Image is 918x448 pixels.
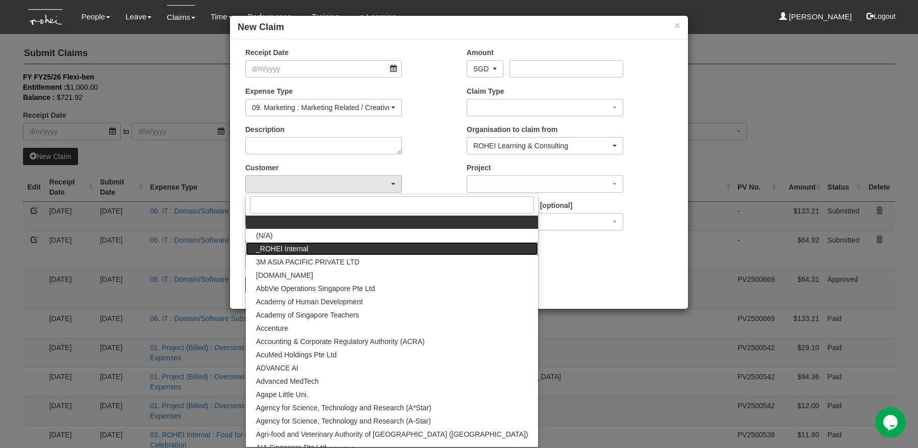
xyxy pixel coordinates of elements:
div: SGD [473,64,491,74]
div: ROHEI Learning & Consulting [473,141,610,151]
label: Project [467,163,491,173]
span: [DOMAIN_NAME] [256,270,313,280]
span: Agape Little Uni. [256,389,309,400]
button: × [674,20,680,31]
span: Academy of Singapore Teachers [256,310,359,320]
button: ROHEI Learning & Consulting [467,137,623,154]
input: Search [250,196,534,214]
label: Receipt Date [245,47,289,58]
span: Advanced MedTech [256,376,319,386]
span: 3M ASIA PACIFIC PRIVATE LTD [256,257,360,267]
label: Amount [467,47,494,58]
span: AbbVie Operations Singapore Pte Ltd [256,283,375,294]
b: New Claim [238,22,284,32]
div: 09. Marketing : Marketing Related / Creative Production [252,102,389,113]
input: d/m/yyyy [245,60,402,77]
span: ADVANCE AI [256,363,298,373]
button: 09. Marketing : Marketing Related / Creative Production [245,99,402,116]
span: AcuMed Holdings Pte Ltd [256,350,337,360]
label: Claim Type [467,86,504,96]
span: _ROHEI Internal [256,244,309,254]
span: (N/A) [256,230,273,241]
label: Customer [245,163,278,173]
button: SGD [467,60,503,77]
span: Accenture [256,323,288,333]
span: Agri-food and Veterinary Authority of [GEOGRAPHIC_DATA] ([GEOGRAPHIC_DATA]) [256,429,528,439]
iframe: chat widget [875,407,908,438]
span: Agency for Science, Technology and Research (A*Star) [256,403,431,413]
label: Organisation to claim from [467,124,557,135]
span: Academy of Human Development [256,297,363,307]
span: Accounting & Corporate Regulatory Authority (ACRA) [256,336,425,347]
label: Description [245,124,285,135]
span: Agency for Science, Technology and Research (A-Star) [256,416,431,426]
label: Expense Type [245,86,293,96]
